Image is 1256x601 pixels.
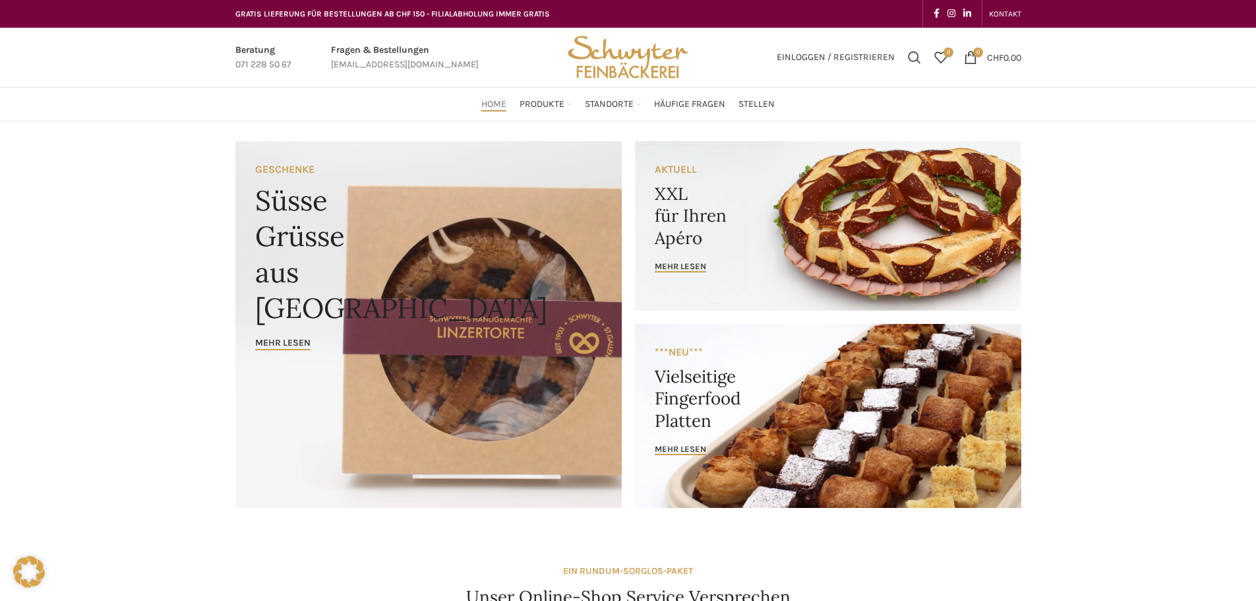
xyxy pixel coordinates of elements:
[563,565,693,577] strong: EIN RUNDUM-SORGLOS-PAKET
[520,98,564,111] span: Produkte
[563,51,692,62] a: Site logo
[987,51,1003,63] span: CHF
[943,47,953,57] span: 0
[989,1,1021,27] a: KONTAKT
[520,91,572,117] a: Produkte
[654,98,725,111] span: Häufige Fragen
[738,98,775,111] span: Stellen
[770,44,901,71] a: Einloggen / Registrieren
[943,5,959,23] a: Instagram social link
[585,98,634,111] span: Standorte
[235,9,550,18] span: GRATIS LIEFERUNG FÜR BESTELLUNGEN AB CHF 150 - FILIALABHOLUNG IMMER GRATIS
[229,91,1028,117] div: Main navigation
[235,141,622,508] a: Banner link
[331,43,479,73] a: Infobox link
[928,44,954,71] a: 0
[481,98,506,111] span: Home
[635,141,1021,311] a: Banner link
[928,44,954,71] div: Meine Wunschliste
[989,9,1021,18] span: KONTAKT
[982,1,1028,27] div: Secondary navigation
[563,28,692,87] img: Bäckerei Schwyter
[738,91,775,117] a: Stellen
[235,43,291,73] a: Infobox link
[959,5,975,23] a: Linkedin social link
[585,91,641,117] a: Standorte
[635,324,1021,508] a: Banner link
[973,47,983,57] span: 0
[481,91,506,117] a: Home
[930,5,943,23] a: Facebook social link
[901,44,928,71] a: Suchen
[654,91,725,117] a: Häufige Fragen
[777,53,895,62] span: Einloggen / Registrieren
[957,44,1028,71] a: 0 CHF0.00
[987,51,1021,63] bdi: 0.00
